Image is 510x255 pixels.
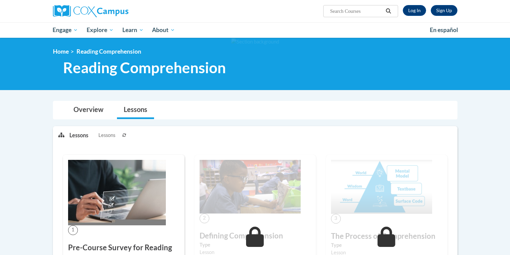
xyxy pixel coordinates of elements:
[331,242,442,249] label: Type
[430,26,458,33] span: En español
[152,26,175,34] span: About
[331,231,442,242] h3: The Process of Comprehension
[425,23,462,37] a: En español
[68,225,78,235] span: 1
[53,26,78,34] span: Engage
[53,5,181,17] a: Cox Campus
[117,101,154,119] a: Lessons
[122,26,144,34] span: Learn
[200,241,311,249] label: Type
[67,101,110,119] a: Overview
[383,7,393,15] button: Search
[148,22,179,38] a: About
[68,160,166,225] img: Course Image
[63,59,226,77] span: Reading Comprehension
[53,5,128,17] img: Cox Campus
[98,132,115,139] span: Lessons
[53,48,69,55] a: Home
[200,160,301,214] img: Course Image
[331,160,432,214] img: Course Image
[403,5,426,16] a: Log In
[69,132,88,139] p: Lessons
[431,5,457,16] a: Register
[331,214,341,224] span: 3
[87,26,114,34] span: Explore
[200,231,311,241] h3: Defining Comprehension
[77,48,141,55] span: Reading Comprehension
[82,22,118,38] a: Explore
[329,7,383,15] input: Search Courses
[43,22,468,38] div: Main menu
[49,22,83,38] a: Engage
[200,214,209,223] span: 2
[231,38,279,46] img: Section background
[118,22,148,38] a: Learn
